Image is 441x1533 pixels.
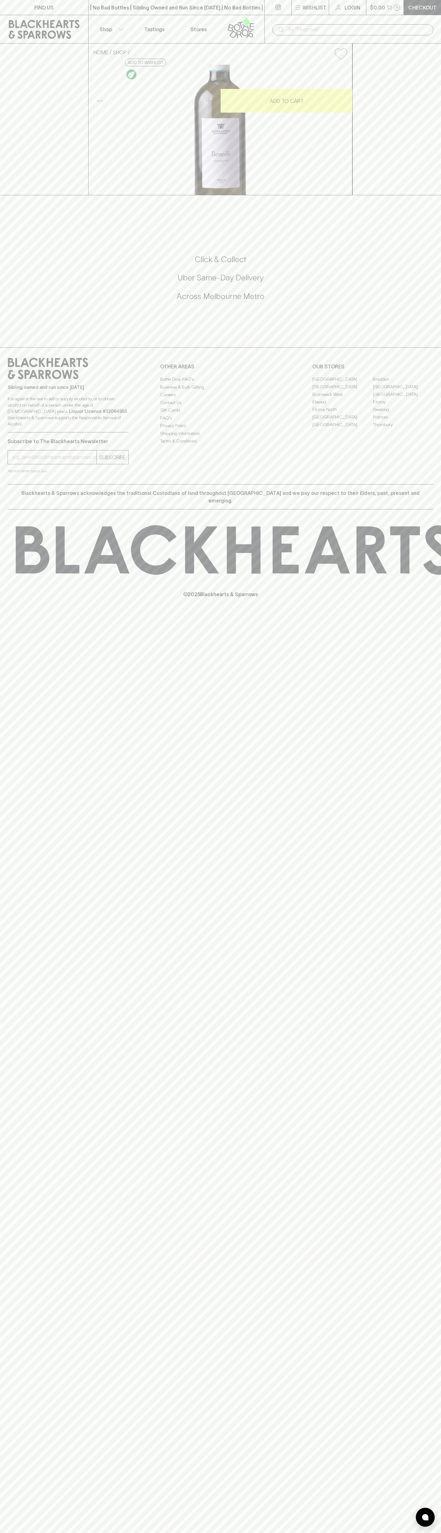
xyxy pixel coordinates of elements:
input: e.g. jane@blackheartsandsparrows.com.au [13,452,96,462]
a: Shipping Information [160,430,281,437]
strong: Liquor License #32064953 [69,409,127,414]
a: Fitzroy North [312,406,373,413]
a: Thornbury [373,421,433,428]
p: Login [345,4,360,11]
a: [GEOGRAPHIC_DATA] [373,383,433,391]
p: Tastings [144,26,165,33]
h5: Uber Same-Day Delivery [8,273,433,283]
input: Try "Pinot noir" [287,25,428,35]
p: Sibling owned and run since [DATE] [8,384,129,391]
p: We will never spam you [8,468,129,474]
button: ADD TO CART [221,89,352,113]
a: Careers [160,391,281,399]
img: 40537.png [89,65,352,195]
a: [GEOGRAPHIC_DATA] [312,413,373,421]
button: Add to wishlist [332,46,350,62]
img: bubble-icon [422,1514,428,1520]
a: [GEOGRAPHIC_DATA] [312,383,373,391]
a: Gift Cards [160,407,281,414]
p: $0.00 [370,4,385,11]
div: Call to action block [8,229,433,335]
a: Prahran [373,413,433,421]
a: FAQ's [160,414,281,422]
p: Checkout [408,4,437,11]
a: Stores [177,15,221,43]
p: Stores [190,26,207,33]
p: 0 [396,6,398,9]
p: OUR STORES [312,363,433,370]
button: Add to wishlist [125,59,166,66]
a: Contact Us [160,399,281,406]
a: Organic [125,68,138,81]
a: SHOP [113,50,126,55]
p: SUBSCRIBE [99,454,126,461]
a: [GEOGRAPHIC_DATA] [312,375,373,383]
p: OTHER AREAS [160,363,281,370]
a: [GEOGRAPHIC_DATA] [373,391,433,398]
a: Bottle Drop FAQ's [160,376,281,383]
a: Brunswick West [312,391,373,398]
p: Blackhearts & Sparrows acknowledges the traditional Custodians of land throughout [GEOGRAPHIC_DAT... [12,489,429,504]
a: [GEOGRAPHIC_DATA] [312,421,373,428]
a: Business & Bulk Gifting [160,383,281,391]
a: Fitzroy [373,398,433,406]
p: ADD TO CART [270,97,304,105]
a: Elwood [312,398,373,406]
a: Tastings [132,15,177,43]
p: Shop [100,26,112,33]
img: Organic [126,69,136,79]
p: Wishlist [303,4,327,11]
a: HOME [94,50,108,55]
p: It is against the law to sell or supply alcohol to, or to obtain alcohol on behalf of a person un... [8,396,129,427]
a: Terms & Conditions [160,438,281,445]
h5: Across Melbourne Metro [8,291,433,302]
p: FIND US [34,4,54,11]
a: Braddon [373,375,433,383]
button: SUBSCRIBE [97,450,128,464]
a: Geelong [373,406,433,413]
h5: Click & Collect [8,254,433,265]
a: Privacy Policy [160,422,281,430]
p: Subscribe to The Blackhearts Newsletter [8,438,129,445]
button: Shop [89,15,133,43]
